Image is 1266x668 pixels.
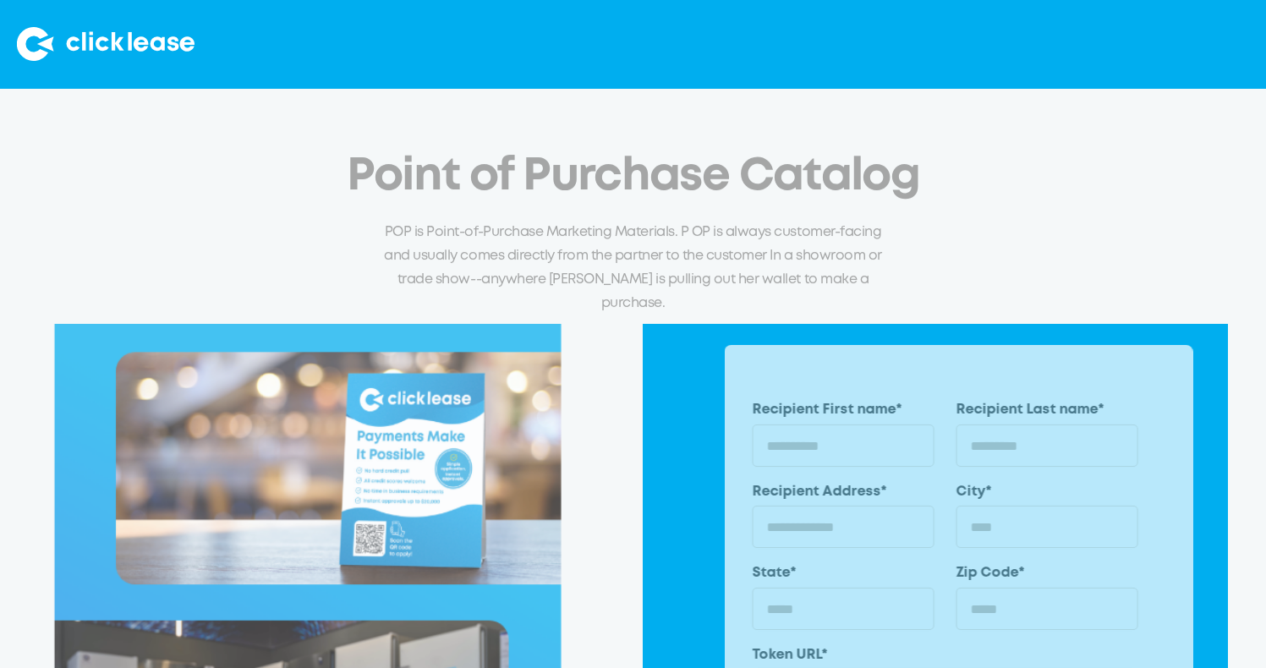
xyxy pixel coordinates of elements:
[347,152,920,202] h2: Point of Purchase Catalog
[956,400,1137,420] label: Recipient Last name*
[384,221,883,315] p: POP is Point-of-Purchase Marketing Materials. P OP is always customer-facing and usually comes di...
[956,564,1137,584] label: Zip Code*
[752,645,1137,665] label: Token URL*
[752,400,934,420] label: Recipient First name*
[17,27,195,61] img: Clicklease logo
[752,564,934,584] label: State*
[956,482,1137,502] label: City*
[752,482,934,502] label: Recipient Address*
